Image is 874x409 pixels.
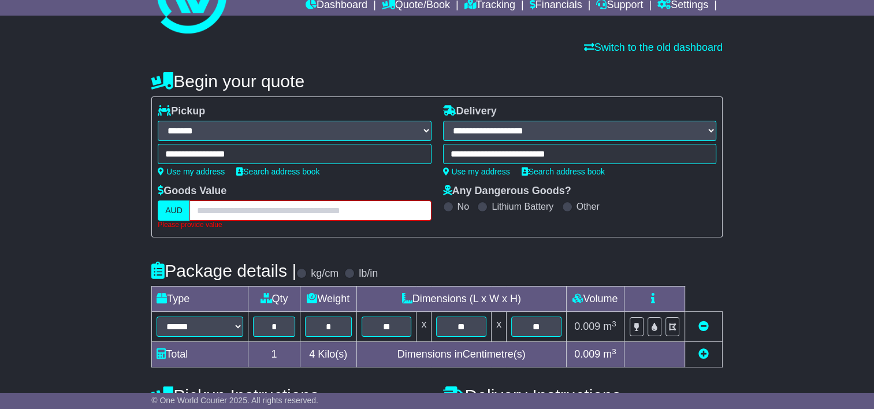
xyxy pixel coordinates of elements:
span: 0.009 [574,348,600,360]
sup: 3 [612,319,616,328]
a: Add new item [698,348,709,360]
a: Search address book [522,167,605,176]
a: Search address book [236,167,319,176]
td: x [416,312,432,342]
td: Type [152,287,248,312]
div: Please provide value [158,221,431,229]
td: Weight [300,287,356,312]
h4: Delivery Instructions [443,386,723,405]
label: Goods Value [158,185,226,198]
td: Total [152,342,248,367]
span: m [603,321,616,332]
span: m [603,348,616,360]
h4: Pickup Instructions [151,386,431,405]
td: Dimensions (L x W x H) [356,287,566,312]
a: Switch to the old dashboard [584,42,723,53]
label: No [458,201,469,212]
td: Dimensions in Centimetre(s) [356,342,566,367]
label: Delivery [443,105,497,118]
h4: Begin your quote [151,72,723,91]
h4: Package details | [151,261,296,280]
span: 4 [309,348,315,360]
label: Lithium Battery [492,201,553,212]
td: Kilo(s) [300,342,356,367]
td: 1 [248,342,300,367]
a: Use my address [158,167,225,176]
sup: 3 [612,347,616,356]
label: lb/in [359,267,378,280]
label: Other [577,201,600,212]
span: © One World Courier 2025. All rights reserved. [151,396,318,405]
a: Remove this item [698,321,709,332]
label: kg/cm [311,267,339,280]
td: Qty [248,287,300,312]
span: 0.009 [574,321,600,332]
label: Pickup [158,105,205,118]
td: x [492,312,507,342]
label: AUD [158,200,190,221]
a: Use my address [443,167,510,176]
td: Volume [566,287,624,312]
label: Any Dangerous Goods? [443,185,571,198]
